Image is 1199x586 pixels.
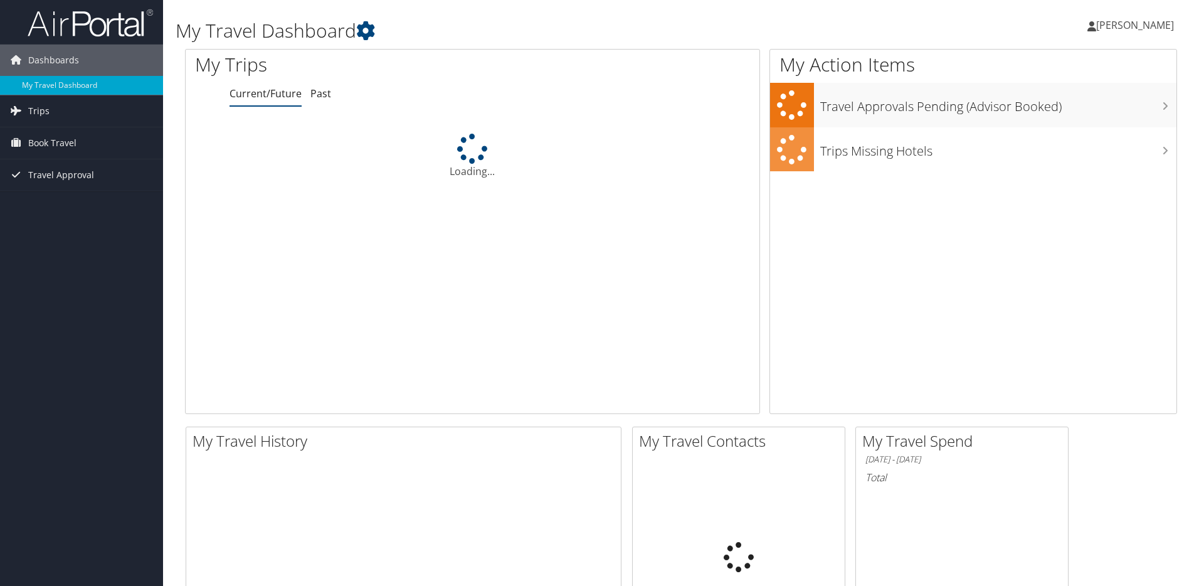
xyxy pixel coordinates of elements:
[28,159,94,191] span: Travel Approval
[28,45,79,76] span: Dashboards
[176,18,850,44] h1: My Travel Dashboard
[770,51,1176,78] h1: My Action Items
[865,454,1059,466] h6: [DATE] - [DATE]
[193,430,621,452] h2: My Travel History
[1096,18,1174,32] span: [PERSON_NAME]
[310,87,331,100] a: Past
[28,127,77,159] span: Book Travel
[862,430,1068,452] h2: My Travel Spend
[28,95,50,127] span: Trips
[1087,6,1186,44] a: [PERSON_NAME]
[186,134,759,179] div: Loading...
[820,136,1176,160] h3: Trips Missing Hotels
[820,92,1176,115] h3: Travel Approvals Pending (Advisor Booked)
[770,83,1176,127] a: Travel Approvals Pending (Advisor Booked)
[28,8,153,38] img: airportal-logo.png
[770,127,1176,172] a: Trips Missing Hotels
[865,471,1059,484] h6: Total
[639,430,845,452] h2: My Travel Contacts
[230,87,302,100] a: Current/Future
[195,51,511,78] h1: My Trips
